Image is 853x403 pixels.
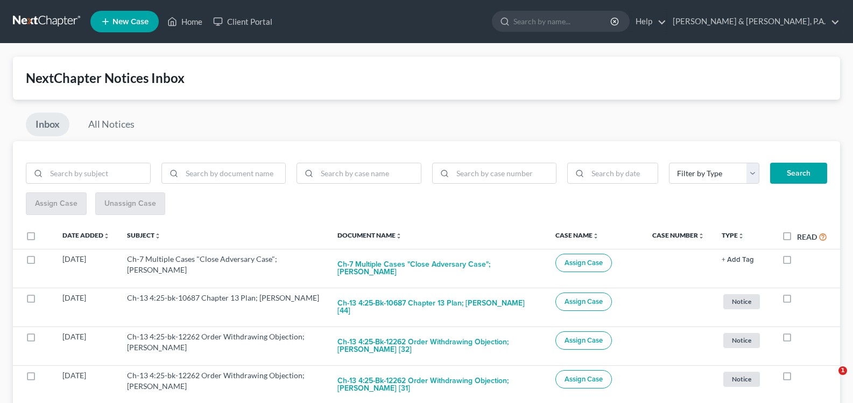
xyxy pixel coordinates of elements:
[54,249,118,288] td: [DATE]
[770,163,827,184] button: Search
[698,233,704,239] i: unfold_more
[54,326,118,365] td: [DATE]
[555,254,612,272] button: Assign Case
[722,370,765,388] a: Notice
[337,254,538,283] button: Ch-7 Multiple Cases "Close Adversary Case"; [PERSON_NAME]
[54,288,118,326] td: [DATE]
[154,233,161,239] i: unfold_more
[79,113,144,136] a: All Notices
[337,293,538,322] button: Ch-13 4:25-bk-10687 Chapter 13 Plan; [PERSON_NAME] [44]
[555,331,612,350] button: Assign Case
[722,231,744,239] a: Typeunfold_more
[723,333,760,348] span: Notice
[723,372,760,386] span: Notice
[565,336,603,345] span: Assign Case
[723,294,760,309] span: Notice
[722,256,754,263] button: + Add Tag
[513,11,612,31] input: Search by name...
[26,113,69,136] a: Inbox
[118,326,329,365] td: Ch-13 4:25-bk-12262 Order Withdrawing Objection; [PERSON_NAME]
[337,370,538,399] button: Ch-13 4:25-bk-12262 Order Withdrawing Objection; [PERSON_NAME] [31]
[127,231,161,239] a: Subjectunfold_more
[838,366,847,375] span: 1
[816,366,842,392] iframe: Intercom live chat
[565,259,603,267] span: Assign Case
[797,231,817,242] label: Read
[118,288,329,326] td: Ch-13 4:25-bk-10687 Chapter 13 Plan; [PERSON_NAME]
[317,163,421,184] input: Search by case name
[26,70,827,87] div: NextChapter Notices Inbox
[722,254,765,265] a: + Add Tag
[555,231,599,239] a: Case Nameunfold_more
[162,12,208,31] a: Home
[555,293,612,311] button: Assign Case
[396,233,402,239] i: unfold_more
[118,249,329,288] td: Ch-7 Multiple Cases "Close Adversary Case"; [PERSON_NAME]
[667,12,840,31] a: [PERSON_NAME] & [PERSON_NAME], P.A.
[593,233,599,239] i: unfold_more
[565,297,603,306] span: Assign Case
[453,163,556,184] input: Search by case number
[208,12,278,31] a: Client Portal
[588,163,658,184] input: Search by date
[112,18,149,26] span: New Case
[722,331,765,349] a: Notice
[46,163,150,184] input: Search by subject
[738,233,744,239] i: unfold_more
[337,331,538,360] button: Ch-13 4:25-bk-12262 Order Withdrawing Objection; [PERSON_NAME] [32]
[630,12,666,31] a: Help
[337,231,402,239] a: Document Nameunfold_more
[103,233,110,239] i: unfold_more
[62,231,110,239] a: Date Addedunfold_more
[565,375,603,384] span: Assign Case
[652,231,704,239] a: Case Numberunfold_more
[555,370,612,388] button: Assign Case
[722,293,765,310] a: Notice
[182,163,286,184] input: Search by document name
